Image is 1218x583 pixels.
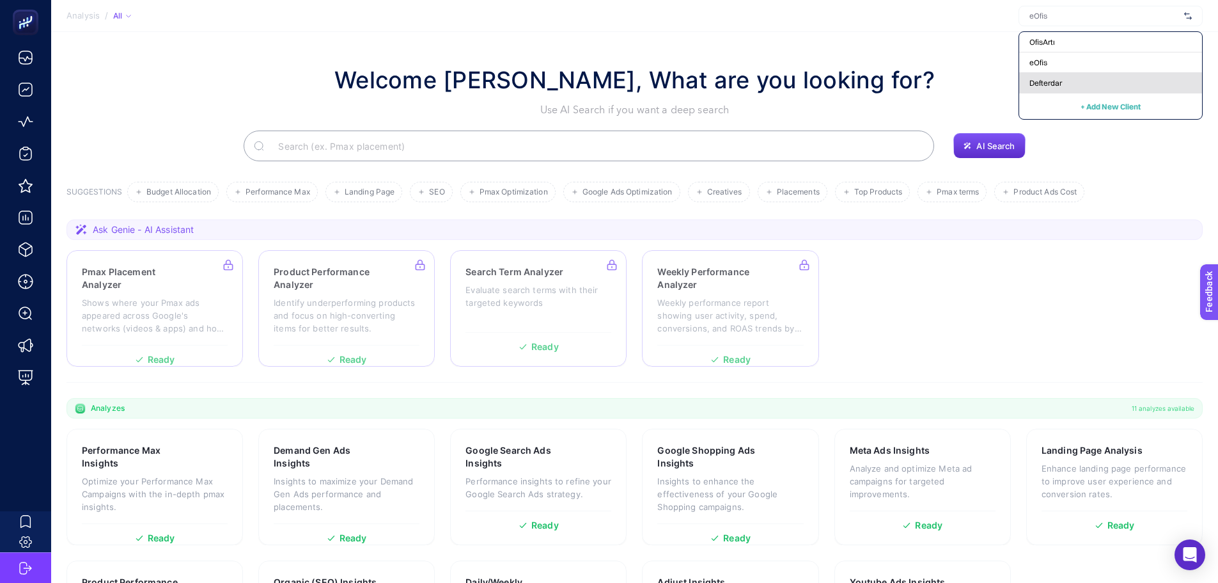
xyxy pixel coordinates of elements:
[8,4,49,14] span: Feedback
[1175,539,1205,570] div: Open Intercom Messenger
[1026,429,1203,545] a: Landing Page AnalysisEnhance landing page performance to improve user experience and conversion r...
[82,475,228,513] p: Optimize your Performance Max Campaigns with the in-depth pmax insights.
[258,429,435,545] a: Demand Gen Ads InsightsInsights to maximize your Demand Gen Ads performance and placements.Ready
[531,521,559,530] span: Ready
[1081,99,1141,114] button: + Add New Client
[1029,11,1179,21] input: eOfis
[854,188,902,197] span: Top Products
[1029,58,1047,68] span: eOfis
[582,188,673,197] span: Google Ads Optimization
[340,534,367,543] span: Ready
[723,534,751,543] span: Ready
[146,188,211,197] span: Budget Allocation
[642,429,818,545] a: Google Shopping Ads InsightsInsights to enhance the effectiveness of your Google Shopping campaig...
[1029,78,1062,88] span: Defterdar
[93,223,194,236] span: Ask Genie - AI Assistant
[148,534,175,543] span: Ready
[66,250,243,367] a: Pmax Placement AnalyzerShows where your Pmax ads appeared across Google's networks (videos & apps...
[246,188,310,197] span: Performance Max
[91,403,125,413] span: Analyzes
[1029,37,1055,47] span: OfisArtı
[450,250,627,367] a: Search Term AnalyzerEvaluate search terms with their targeted keywordsReady
[1132,403,1194,413] span: 11 analyzes available
[1042,462,1187,500] p: Enhance landing page performance to improve user experience and conversion rates.
[258,250,435,367] a: Product Performance AnalyzerIdentify underperforming products and focus on high-converting items ...
[345,188,394,197] span: Landing Page
[937,188,979,197] span: Pmax terms
[66,429,243,545] a: Performance Max InsightsOptimize your Performance Max Campaigns with the in-depth pmax insights.R...
[1013,188,1077,197] span: Product Ads Cost
[82,444,188,470] h3: Performance Max Insights
[480,188,548,197] span: Pmax Optimization
[268,128,924,164] input: Search
[777,188,820,197] span: Placements
[1081,102,1141,111] span: + Add New Client
[657,444,765,470] h3: Google Shopping Ads Insights
[915,521,942,530] span: Ready
[657,475,803,513] p: Insights to enhance the effectiveness of your Google Shopping campaigns.
[1042,444,1143,457] h3: Landing Page Analysis
[465,475,611,500] p: Performance insights to refine your Google Search Ads strategy.
[274,475,419,513] p: Insights to maximize your Demand Gen Ads performance and placements.
[66,11,100,21] span: Analysis
[113,11,131,21] div: All
[334,102,935,118] p: Use AI Search if you want a deep search
[953,133,1025,159] button: AI Search
[850,444,930,457] h3: Meta Ads Insights
[1107,521,1135,530] span: Ready
[66,187,122,202] h3: SUGGESTIONS
[274,444,379,470] h3: Demand Gen Ads Insights
[707,188,742,197] span: Creatives
[1184,10,1192,22] img: svg%3e
[105,10,108,20] span: /
[976,141,1015,151] span: AI Search
[334,63,935,97] h1: Welcome [PERSON_NAME], What are you looking for?
[450,429,627,545] a: Google Search Ads InsightsPerformance insights to refine your Google Search Ads strategy.Ready
[642,250,818,367] a: Weekly Performance AnalyzerWeekly performance report showing user activity, spend, conversions, a...
[465,444,572,470] h3: Google Search Ads Insights
[834,429,1011,545] a: Meta Ads InsightsAnalyze and optimize Meta ad campaigns for targeted improvements.Ready
[429,188,444,197] span: SEO
[850,462,995,500] p: Analyze and optimize Meta ad campaigns for targeted improvements.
